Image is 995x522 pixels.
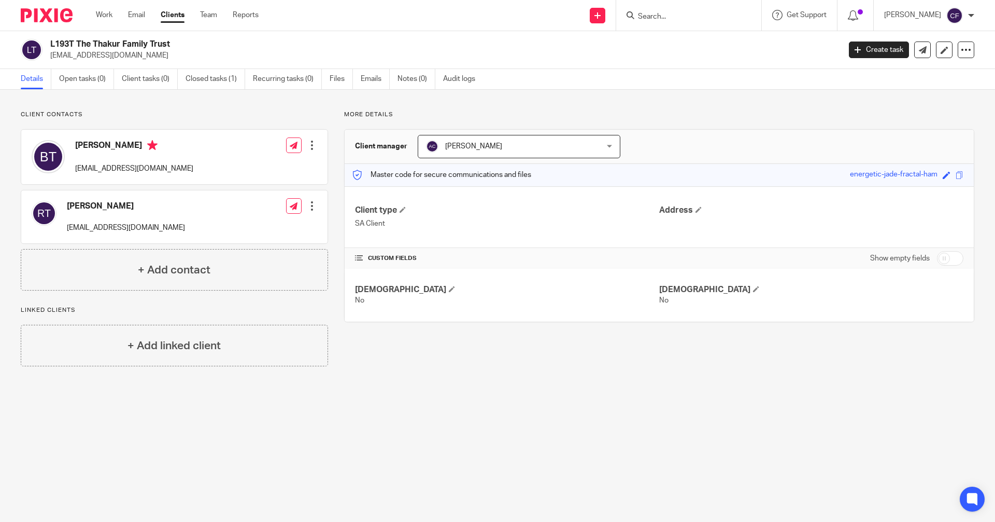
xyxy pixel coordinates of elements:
[138,262,210,278] h4: + Add contact
[32,140,65,173] img: svg%3E
[67,201,185,212] h4: [PERSON_NAME]
[355,284,659,295] h4: [DEMOGRAPHIC_DATA]
[397,69,435,89] a: Notes (0)
[355,141,407,152] h3: Client manager
[75,140,193,153] h4: [PERSON_NAME]
[21,8,73,22] img: Pixie
[127,338,221,354] h4: + Add linked client
[59,69,114,89] a: Open tasks (0)
[186,69,245,89] a: Closed tasks (1)
[21,306,328,314] p: Linked clients
[330,69,353,89] a: Files
[884,10,941,20] p: [PERSON_NAME]
[147,140,158,150] i: Primary
[946,7,963,24] img: svg%3E
[50,39,677,50] h2: L193T The Thakur Family Trust
[787,11,827,19] span: Get Support
[21,69,51,89] a: Details
[32,201,56,226] img: svg%3E
[850,169,937,181] div: energetic-jade-fractal-ham
[122,69,178,89] a: Client tasks (0)
[161,10,184,20] a: Clients
[355,205,659,216] h4: Client type
[128,10,145,20] a: Email
[352,170,531,180] p: Master code for secure communications and files
[659,297,669,304] span: No
[253,69,322,89] a: Recurring tasks (0)
[75,163,193,174] p: [EMAIL_ADDRESS][DOMAIN_NAME]
[344,111,974,119] p: More details
[637,12,730,22] input: Search
[361,69,390,89] a: Emails
[445,143,502,150] span: [PERSON_NAME]
[21,111,328,119] p: Client contacts
[200,10,217,20] a: Team
[355,218,659,229] p: SA Client
[426,140,438,153] img: svg%3E
[443,69,483,89] a: Audit logs
[659,205,963,216] h4: Address
[355,254,659,263] h4: CUSTOM FIELDS
[96,10,112,20] a: Work
[21,39,42,61] img: svg%3E
[233,10,259,20] a: Reports
[355,297,364,304] span: No
[849,42,909,58] a: Create task
[659,284,963,295] h4: [DEMOGRAPHIC_DATA]
[50,50,833,61] p: [EMAIL_ADDRESS][DOMAIN_NAME]
[67,223,185,233] p: [EMAIL_ADDRESS][DOMAIN_NAME]
[870,253,930,264] label: Show empty fields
